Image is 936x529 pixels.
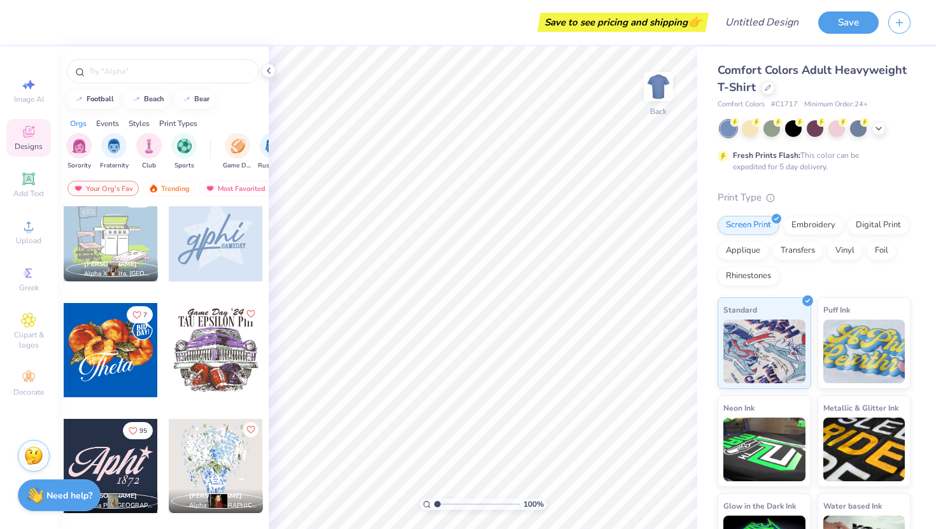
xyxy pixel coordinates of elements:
span: Glow in the Dark Ink [723,499,796,512]
div: Screen Print [718,216,779,235]
div: filter for Fraternity [100,133,129,171]
span: Clipart & logos [6,330,51,350]
input: Untitled Design [715,10,809,35]
div: Print Type [718,190,911,205]
img: Game Day Image [230,139,245,153]
button: filter button [223,133,252,171]
button: Save [818,11,879,34]
span: Water based Ink [823,499,882,512]
img: Metallic & Glitter Ink [823,418,905,481]
button: filter button [171,133,197,171]
div: Embroidery [783,216,844,235]
button: football [67,90,120,109]
span: Image AI [14,94,44,104]
img: trend_line.gif [74,95,84,103]
span: Add Text [13,188,44,199]
div: Applique [718,241,769,260]
img: Neon Ink [723,418,805,481]
div: Most Favorited [199,181,271,196]
img: Rush & Bid Image [266,139,280,153]
span: Game Day [223,161,252,171]
span: 100 % [523,498,544,510]
img: Fraternity Image [107,139,121,153]
div: This color can be expedited for 5 day delivery. [733,150,890,173]
span: Comfort Colors [718,99,765,110]
button: filter button [66,133,92,171]
img: Standard [723,320,805,383]
strong: Fresh Prints Flash: [733,150,800,160]
div: filter for Sorority [66,133,92,171]
img: Sports Image [177,139,192,153]
img: Club Image [142,139,156,153]
span: Greek [19,283,39,293]
button: filter button [136,133,162,171]
span: [PERSON_NAME] [189,491,242,500]
span: Upload [16,236,41,246]
div: filter for Sports [171,133,197,171]
img: Back [646,74,671,99]
input: Try "Alpha" [88,65,251,78]
button: Like [243,306,259,321]
div: bear [194,95,209,102]
span: Sorority [67,161,91,171]
div: Trending [143,181,195,196]
img: trending.gif [148,184,159,193]
button: filter button [100,133,129,171]
img: Puff Ink [823,320,905,383]
div: beach [144,95,164,102]
span: Puff Ink [823,303,850,316]
span: 👉 [688,14,702,29]
button: filter button [258,133,287,171]
span: 95 [139,428,147,434]
img: most_fav.gif [73,184,83,193]
span: Alpha Xi Delta, [GEOGRAPHIC_DATA] [84,269,153,279]
span: Metallic & Glitter Ink [823,401,898,414]
span: Fraternity [100,161,129,171]
img: most_fav.gif [205,184,215,193]
span: # C1717 [771,99,798,110]
div: Events [96,118,119,129]
div: filter for Game Day [223,133,252,171]
button: Like [243,422,259,437]
div: Digital Print [847,216,909,235]
div: Save to see pricing and shipping [541,13,706,32]
div: Orgs [70,118,87,129]
span: Comfort Colors Adult Heavyweight T-Shirt [718,62,907,95]
div: Vinyl [827,241,863,260]
strong: Need help? [46,490,92,502]
span: Standard [723,303,757,316]
img: trend_line.gif [131,95,141,103]
div: Print Types [159,118,197,129]
span: Minimum Order: 24 + [804,99,868,110]
span: Club [142,161,156,171]
div: Foil [867,241,897,260]
div: Rhinestones [718,267,779,286]
button: Like [127,306,153,323]
span: Neon Ink [723,401,755,414]
div: Your Org's Fav [67,181,139,196]
span: Rush & Bid [258,161,287,171]
div: football [87,95,114,102]
span: Designs [15,141,43,152]
span: 7 [143,312,147,318]
img: Sorority Image [72,139,87,153]
button: bear [174,90,215,109]
span: [PERSON_NAME] [84,260,137,269]
span: Alpha Phi, [GEOGRAPHIC_DATA][US_STATE], [PERSON_NAME] [84,501,153,511]
span: [PERSON_NAME] [84,491,137,500]
button: Like [123,422,153,439]
div: Back [650,106,667,117]
span: Sports [174,161,194,171]
button: beach [124,90,170,109]
div: filter for Club [136,133,162,171]
div: filter for Rush & Bid [258,133,287,171]
div: Styles [129,118,150,129]
div: Transfers [772,241,823,260]
span: Decorate [13,387,44,397]
img: trend_line.gif [181,95,192,103]
span: Alpha [GEOGRAPHIC_DATA], [GEOGRAPHIC_DATA][US_STATE] [189,501,258,511]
